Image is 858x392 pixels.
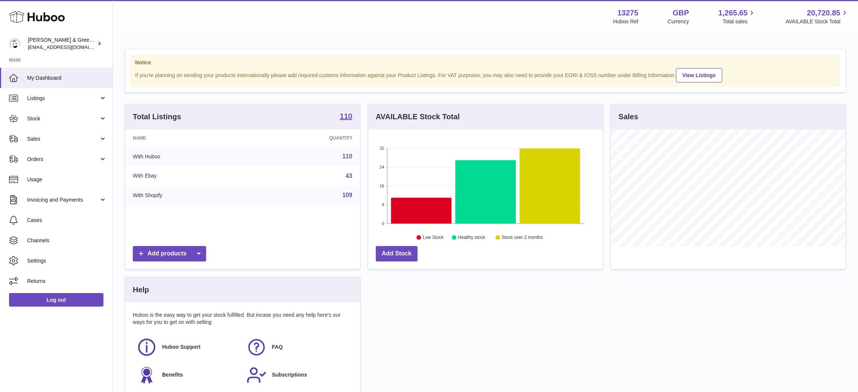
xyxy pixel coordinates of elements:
[346,173,352,179] a: 43
[133,246,206,261] a: Add products
[376,246,418,261] a: Add Stock
[137,337,239,357] a: Huboo Support
[617,8,638,18] strong: 13275
[246,365,349,385] a: Subscriptions
[618,112,638,122] h3: Sales
[340,112,352,122] a: 110
[272,371,307,378] span: Subscriptions
[673,8,689,18] strong: GBP
[785,18,849,25] span: AVAILABLE Stock Total
[27,237,107,244] span: Channels
[382,221,384,226] text: 0
[125,185,252,205] td: With Shopify
[342,153,352,160] a: 110
[613,18,638,25] div: Huboo Ref
[162,343,200,351] span: Huboo Support
[27,196,99,204] span: Invoicing and Payments
[272,343,283,351] span: FAQ
[252,129,360,147] th: Quantity
[9,293,103,307] a: Log out
[382,202,384,207] text: 8
[27,176,107,183] span: Usage
[135,59,836,66] strong: Notice
[27,74,107,82] span: My Dashboard
[27,217,107,224] span: Cases
[676,68,722,82] a: View Listings
[668,18,689,25] div: Currency
[27,115,99,122] span: Stock
[133,285,149,295] h3: Help
[342,192,352,198] a: 109
[246,337,349,357] a: FAQ
[718,8,748,18] span: 1,265.65
[27,278,107,285] span: Returns
[28,36,96,51] div: [PERSON_NAME] & Green Ltd
[125,129,252,147] th: Name
[125,166,252,186] td: With Ebay
[380,165,384,169] text: 24
[723,18,756,25] span: Total sales
[27,257,107,264] span: Settings
[27,95,99,102] span: Listings
[376,112,460,122] h3: AVAILABLE Stock Total
[28,44,111,50] span: [EMAIL_ADDRESS][DOMAIN_NAME]
[9,38,20,49] img: internalAdmin-13275@internal.huboo.com
[785,8,849,25] a: 20,720.85 AVAILABLE Stock Total
[718,8,756,25] a: 1,265.65 Total sales
[423,235,444,240] text: Low Stock
[27,156,99,163] span: Orders
[380,146,384,150] text: 32
[27,135,99,143] span: Sales
[133,112,181,122] h3: Total Listings
[137,365,239,385] a: Benefits
[133,311,352,326] p: Huboo is the easy way to get your stock fulfilled. But incase you need any help here's our ways f...
[807,8,840,18] span: 20,720.85
[458,235,486,240] text: Healthy stock
[135,67,836,82] div: If you're planning on sending your products internationally please add required customs informati...
[380,184,384,188] text: 16
[502,235,543,240] text: Stock over 2 months
[125,147,252,166] td: With Huboo
[340,112,352,120] strong: 110
[162,371,183,378] span: Benefits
